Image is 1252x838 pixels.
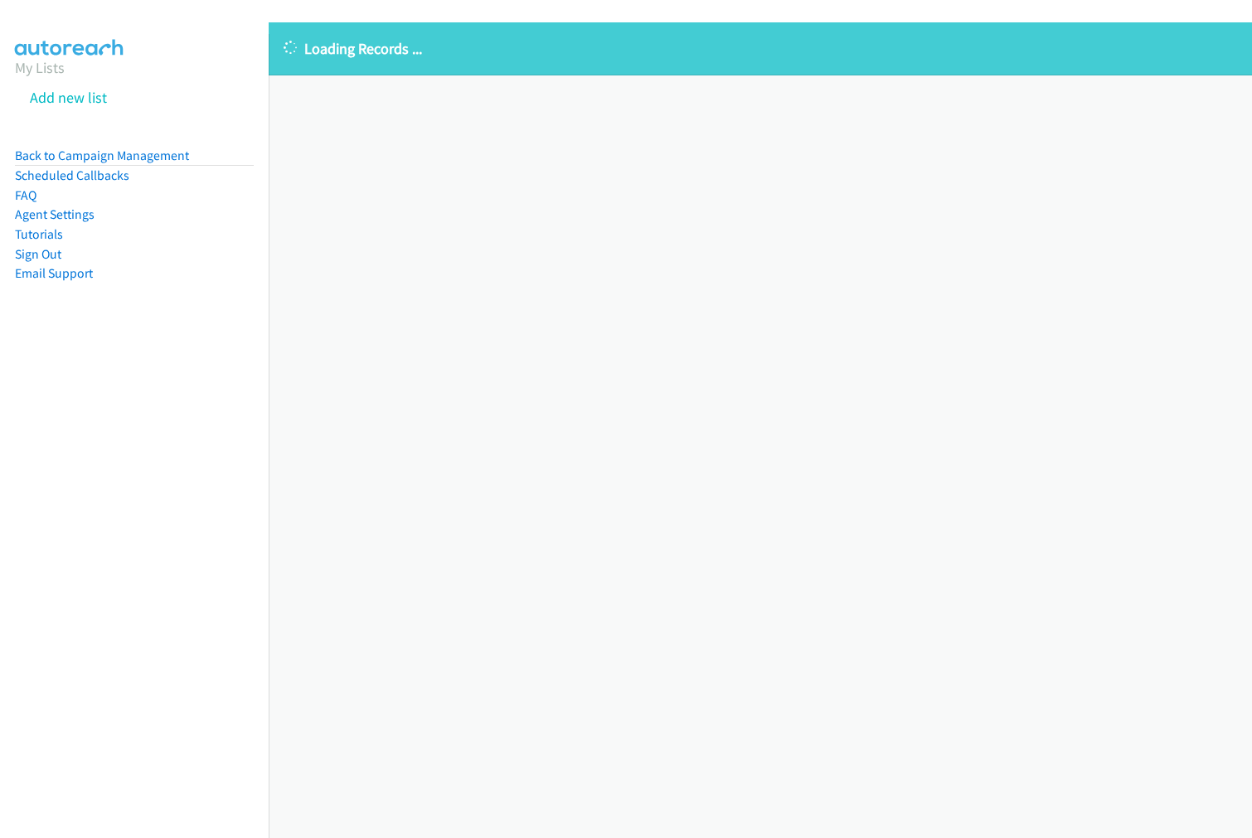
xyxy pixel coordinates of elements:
a: Agent Settings [15,206,95,222]
a: Add new list [30,88,107,107]
a: Tutorials [15,226,63,242]
a: Scheduled Callbacks [15,167,129,183]
p: Loading Records ... [284,37,1237,60]
a: Back to Campaign Management [15,148,189,163]
a: Email Support [15,265,93,281]
a: FAQ [15,187,36,203]
a: Sign Out [15,246,61,262]
a: My Lists [15,58,65,77]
